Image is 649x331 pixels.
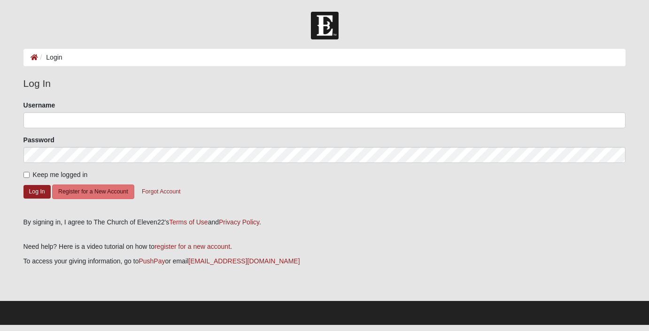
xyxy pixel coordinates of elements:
[219,218,259,226] a: Privacy Policy
[33,171,88,178] span: Keep me logged in
[23,172,30,178] input: Keep me logged in
[188,257,300,265] a: [EMAIL_ADDRESS][DOMAIN_NAME]
[23,217,626,227] div: By signing in, I agree to The Church of Eleven22's and .
[169,218,208,226] a: Terms of Use
[155,243,230,250] a: register for a new account
[136,185,186,199] button: Forgot Account
[38,53,62,62] li: Login
[311,12,339,39] img: Church of Eleven22 Logo
[23,185,51,199] button: Log In
[23,76,626,91] legend: Log In
[139,257,165,265] a: PushPay
[23,242,626,252] p: Need help? Here is a video tutorial on how to .
[23,100,55,110] label: Username
[52,185,134,199] button: Register for a New Account
[23,135,54,145] label: Password
[23,256,626,266] p: To access your giving information, go to or email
